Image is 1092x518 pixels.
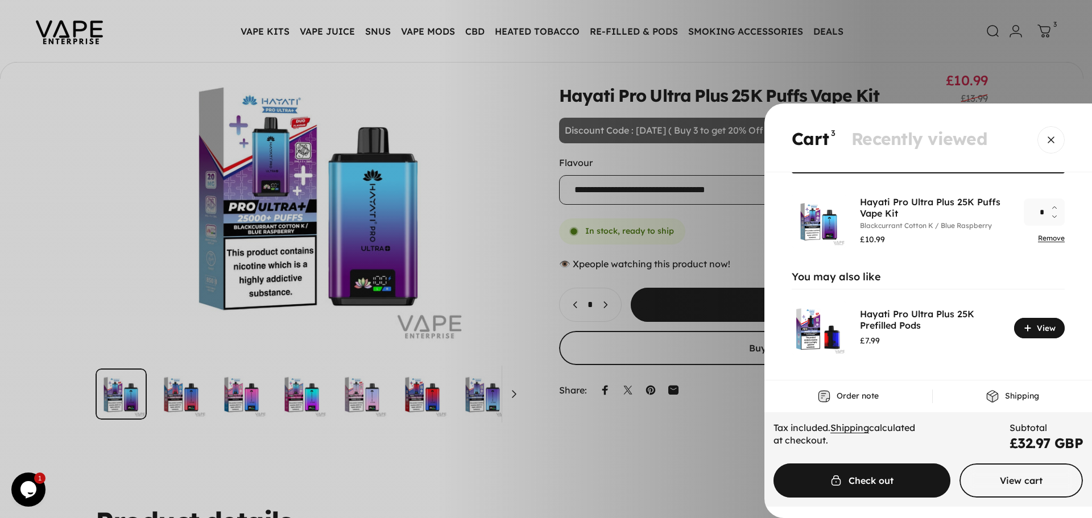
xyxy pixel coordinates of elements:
[837,391,879,401] span: Order note
[860,221,992,230] dd: Blackcurrant Cotton K / Blue Raspberry
[860,308,974,331] a: Hayati Pro Ultra Plus 25K Prefilled Pods
[860,334,880,347] span: £7.99
[1024,198,1065,226] input: Quantity for Hayati Pro Ultra Plus 25K Puffs Vape Kit
[792,301,846,355] img: Hayati Pro Ultra Plus Pod
[1051,198,1065,212] button: Increase quantity for Hayati Pro Ultra Plus 25K Puffs Vape Kit
[959,463,1083,498] a: View cart
[1037,126,1065,154] button: Close
[851,130,987,150] button: Recently viewed
[860,196,1000,219] a: Hayati Pro Ultra Plus 25K Puffs Vape Kit
[773,463,950,498] button: Check out
[1005,391,1039,401] span: Shipping
[1010,421,1083,434] span: Subtotal
[792,194,846,248] img: Hayati Pro Ultra Plus 25000 puffs vape kit Blackcurrant Cotton K and Blue Raspberry flavour 20mg
[1038,234,1065,242] a: Remove
[1014,318,1065,338] button: View
[764,389,932,403] button: Order note
[792,269,1065,289] p: You may also like
[851,128,987,150] span: Recently viewed
[1010,436,1083,450] div: £32.97 GBP
[773,421,924,450] div: Tax included. calculated at checkout.
[1051,212,1065,226] button: Decrease quantity for Hayati Pro Ultra Plus 25K Puffs Vape Kit
[11,473,48,507] iframe: chat widget
[860,233,1010,246] div: £10.99
[830,422,869,433] a: Shipping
